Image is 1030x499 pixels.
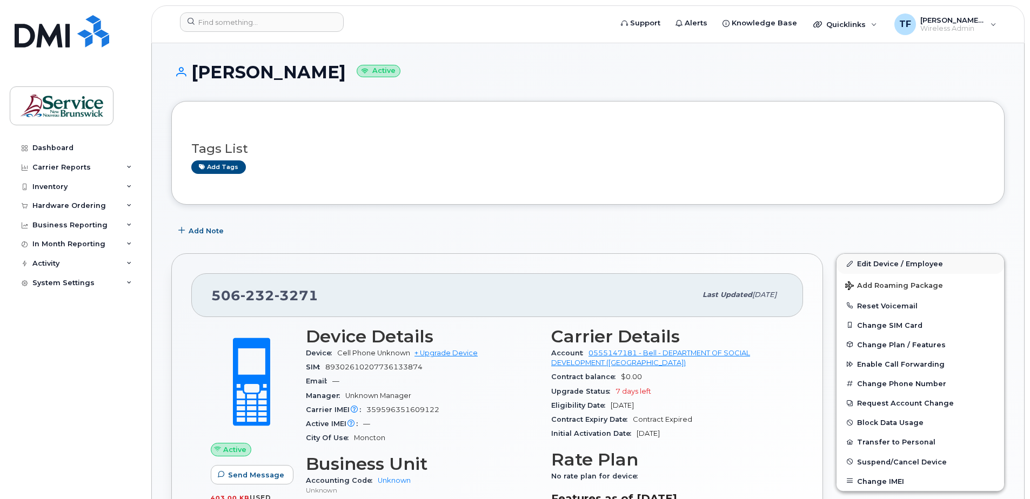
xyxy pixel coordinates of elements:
span: Contract Expiry Date [551,415,633,423]
span: [DATE] [752,291,777,299]
button: Reset Voicemail [837,296,1004,315]
h3: Business Unit [306,454,538,474]
span: Account [551,349,588,357]
button: Transfer to Personal [837,432,1004,451]
span: Add Roaming Package [845,281,943,292]
span: Contract balance [551,373,621,381]
span: Change Plan / Features [857,340,946,348]
button: Send Message [211,465,293,484]
span: Initial Activation Date [551,429,637,437]
small: Active [357,65,400,77]
span: Eligibility Date [551,401,611,409]
span: No rate plan for device [551,472,643,480]
span: 359596351609122 [366,406,439,414]
span: 89302610207736133874 [325,363,423,371]
span: Carrier IMEI [306,406,366,414]
span: Cell Phone Unknown [337,349,410,357]
h3: Tags List [191,142,985,156]
span: Device [306,349,337,357]
button: Change Phone Number [837,374,1004,393]
span: Contract Expired [633,415,692,423]
a: 0555147181 - Bell - DEPARTMENT OF SOCIAL DEVELOPMENT ([GEOGRAPHIC_DATA]) [551,349,750,367]
span: Moncton [354,434,385,442]
a: Unknown [378,476,411,484]
span: SIM [306,363,325,371]
a: Edit Device / Employee [837,254,1004,273]
span: Active IMEI [306,420,363,428]
span: — [332,377,339,385]
span: Suspend/Cancel Device [857,457,947,466]
button: Add Roaming Package [837,274,1004,296]
button: Request Account Change [837,393,1004,413]
h3: Device Details [306,327,538,346]
span: — [363,420,370,428]
span: Email [306,377,332,385]
a: + Upgrade Device [414,349,478,357]
h3: Carrier Details [551,327,784,346]
button: Block Data Usage [837,413,1004,432]
h3: Rate Plan [551,450,784,469]
span: Active [223,444,246,455]
span: City Of Use [306,434,354,442]
button: Change SIM Card [837,315,1004,335]
span: Manager [306,392,345,400]
span: 7 days left [616,387,651,395]
span: Unknown Manager [345,392,411,400]
h1: [PERSON_NAME] [171,63,1005,82]
span: [DATE] [611,401,634,409]
span: $0.00 [621,373,642,381]
p: Unknown [306,485,538,495]
span: Send Message [228,470,284,480]
span: 3271 [275,287,318,304]
span: 506 [211,287,318,304]
button: Suspend/Cancel Device [837,452,1004,471]
span: Last updated [703,291,752,299]
button: Change Plan / Features [837,335,1004,354]
span: Accounting Code [306,476,378,484]
span: Upgrade Status [551,387,616,395]
span: 232 [240,287,275,304]
span: Enable Call Forwarding [857,360,945,368]
span: [DATE] [637,429,660,437]
button: Change IMEI [837,471,1004,491]
button: Add Note [171,221,233,240]
button: Enable Call Forwarding [837,354,1004,374]
span: Add Note [189,226,224,236]
a: Add tags [191,160,246,174]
